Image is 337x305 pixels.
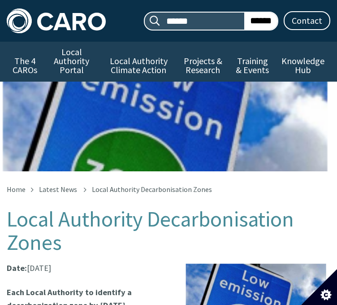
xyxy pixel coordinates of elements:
a: Latest News [39,185,77,194]
a: The 4 CAROs [7,51,43,82]
a: Training & Events [229,51,276,82]
a: Local Authority Climate Action [100,51,177,82]
span: Local Authority Decarbonisation Zones [92,185,212,194]
a: Local Authority Portal [43,42,100,82]
a: Contact [284,11,330,30]
a: Home [7,185,26,194]
h1: Local Authority Decarbonisation Zones [7,207,330,255]
img: Caro logo [7,9,106,33]
strong: Date: [7,263,27,274]
button: Set cookie preferences [301,269,337,305]
a: Knowledge Hub [276,51,330,82]
p: [DATE] [7,262,330,275]
a: Projects & Research [177,51,229,82]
